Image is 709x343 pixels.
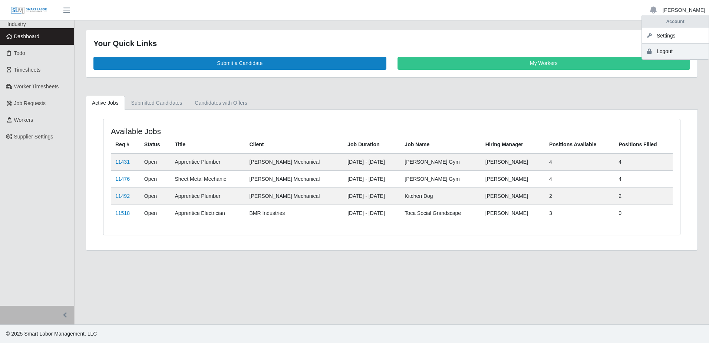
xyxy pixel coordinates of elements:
[663,6,705,14] a: [PERSON_NAME]
[171,205,245,222] td: Apprentice Electrician
[14,33,40,39] span: Dashboard
[400,136,481,153] th: Job Name
[188,96,253,110] a: Candidates with Offers
[115,176,130,182] a: 11476
[398,57,690,70] a: My Workers
[93,37,690,49] div: Your Quick Links
[245,187,343,205] td: [PERSON_NAME] Mechanical
[614,153,673,171] td: 4
[614,205,673,222] td: 0
[14,117,33,123] span: Workers
[343,170,400,187] td: [DATE] - [DATE]
[245,205,343,222] td: BMR Industries
[14,50,25,56] span: Todo
[6,331,97,337] span: © 2025 Smart Labor Management, LLC
[115,159,130,165] a: 11431
[614,187,673,205] td: 2
[171,187,245,205] td: Apprentice Plumber
[642,28,709,44] a: Settings
[642,44,709,59] a: Logout
[115,210,130,216] a: 11518
[115,193,130,199] a: 11492
[545,170,614,187] td: 4
[111,127,339,136] h4: Available Jobs
[481,153,545,171] td: [PERSON_NAME]
[140,153,171,171] td: Open
[7,21,26,27] span: Industry
[171,153,245,171] td: Apprentice Plumber
[545,205,614,222] td: 3
[343,153,400,171] td: [DATE] - [DATE]
[14,134,53,140] span: Supplier Settings
[86,96,125,110] a: Active Jobs
[481,170,545,187] td: [PERSON_NAME]
[545,153,614,171] td: 4
[614,170,673,187] td: 4
[481,136,545,153] th: Hiring Manager
[245,170,343,187] td: [PERSON_NAME] Mechanical
[545,136,614,153] th: Positions Available
[140,205,171,222] td: Open
[171,136,245,153] th: Title
[614,136,673,153] th: Positions Filled
[14,67,41,73] span: Timesheets
[125,96,189,110] a: Submitted Candidates
[140,170,171,187] td: Open
[14,100,46,106] span: Job Requests
[171,170,245,187] td: Sheet Metal Mechanic
[14,84,59,89] span: Worker Timesheets
[400,153,481,171] td: [PERSON_NAME] Gym
[666,19,685,24] strong: Account
[400,205,481,222] td: Toca Social Grandscape
[343,187,400,205] td: [DATE] - [DATE]
[481,187,545,205] td: [PERSON_NAME]
[343,136,400,153] th: Job Duration
[10,6,47,14] img: SLM Logo
[111,136,140,153] th: Req #
[140,187,171,205] td: Open
[400,170,481,187] td: [PERSON_NAME] Gym
[400,187,481,205] td: Kitchen Dog
[93,57,386,70] a: Submit a Candidate
[245,136,343,153] th: Client
[140,136,171,153] th: Status
[245,153,343,171] td: [PERSON_NAME] Mechanical
[343,205,400,222] td: [DATE] - [DATE]
[545,187,614,205] td: 2
[481,205,545,222] td: [PERSON_NAME]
